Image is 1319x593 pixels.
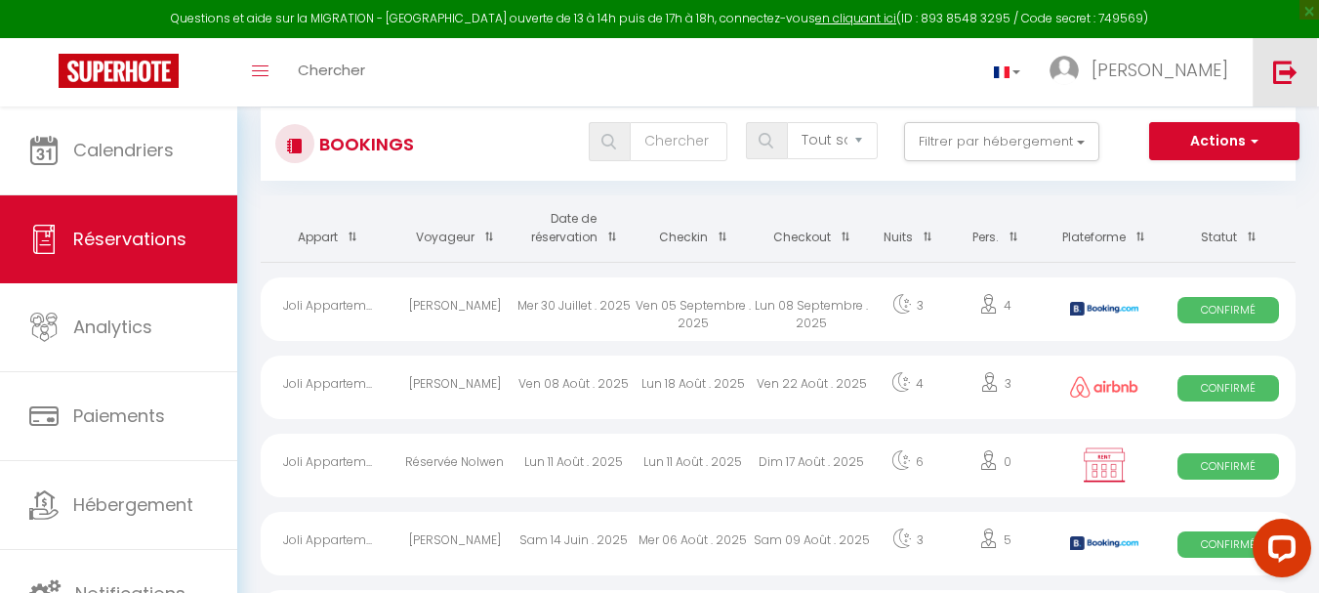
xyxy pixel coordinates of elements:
iframe: LiveChat chat widget [1237,511,1319,593]
th: Sort by status [1161,195,1296,262]
a: ... [PERSON_NAME] [1035,38,1253,106]
span: Analytics [73,315,152,339]
th: Sort by checkin [634,195,753,262]
span: Hébergement [73,492,193,517]
span: Paiements [73,403,165,428]
span: Chercher [298,60,365,80]
th: Sort by guest [395,195,515,262]
th: Sort by channel [1048,195,1162,262]
span: Calendriers [73,138,174,162]
a: Chercher [283,38,380,106]
img: logout [1273,60,1298,84]
img: Super Booking [59,54,179,88]
h3: Bookings [314,122,414,166]
a: en cliquant ici [815,10,896,26]
button: Filtrer par hébergement [904,122,1099,161]
th: Sort by nights [871,195,943,262]
th: Sort by people [944,195,1048,262]
button: Actions [1149,122,1299,161]
span: [PERSON_NAME] [1092,58,1228,82]
th: Sort by booking date [515,195,634,262]
img: ... [1050,56,1079,85]
input: Chercher [630,122,727,161]
th: Sort by rentals [261,195,395,262]
th: Sort by checkout [753,195,872,262]
span: Réservations [73,227,186,251]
